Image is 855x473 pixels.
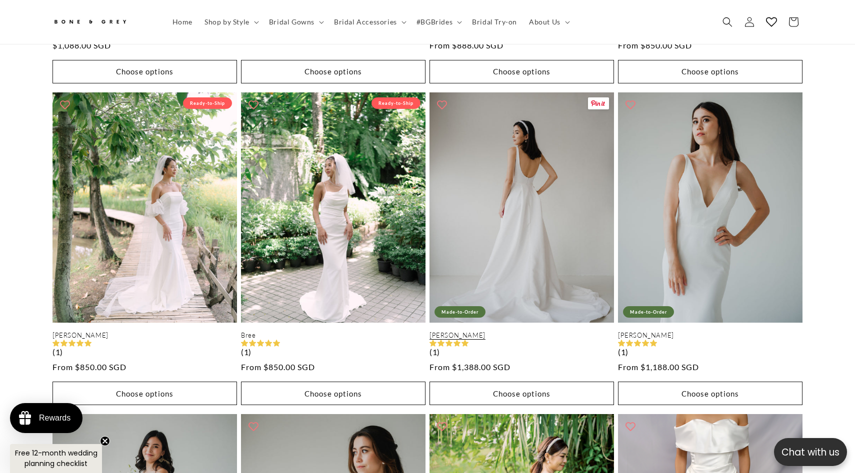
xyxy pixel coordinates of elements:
a: [PERSON_NAME] [52,331,237,340]
a: Bree [241,331,425,340]
button: Add to wishlist [620,417,640,437]
a: Bridal Try-on [466,11,523,32]
span: Free 12-month wedding planning checklist [15,448,97,469]
a: Home [166,11,198,32]
img: Bone and Grey Bridal [52,14,127,30]
div: Rewards [39,414,70,423]
button: Choose options [52,60,237,83]
button: Choose options [241,382,425,405]
button: Choose options [52,382,237,405]
span: Bridal Accessories [334,17,397,26]
button: Add to wishlist [432,417,452,437]
summary: About Us [523,11,574,32]
summary: Bridal Accessories [328,11,410,32]
button: Add to wishlist [55,95,75,115]
button: Choose options [618,382,802,405]
span: #BGBrides [416,17,452,26]
a: [PERSON_NAME] [618,331,802,340]
button: Add to wishlist [432,95,452,115]
button: Choose options [241,60,425,83]
a: Bone and Grey Bridal [49,10,156,34]
button: Choose options [429,382,614,405]
summary: Shop by Style [198,11,263,32]
button: Choose options [429,60,614,83]
span: Bridal Try-on [472,17,517,26]
span: Home [172,17,192,26]
button: Add to wishlist [243,95,263,115]
p: Chat with us [774,445,847,460]
summary: #BGBrides [410,11,466,32]
button: Add to wishlist [243,417,263,437]
summary: Search [716,11,738,33]
a: [PERSON_NAME] [429,331,614,340]
button: Open chatbox [774,438,847,466]
summary: Bridal Gowns [263,11,328,32]
span: Shop by Style [204,17,249,26]
div: Free 12-month wedding planning checklistClose teaser [10,444,102,473]
button: Choose options [618,60,802,83]
span: Bridal Gowns [269,17,314,26]
button: Add to wishlist [620,95,640,115]
button: Close teaser [100,436,110,446]
span: About Us [529,17,560,26]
